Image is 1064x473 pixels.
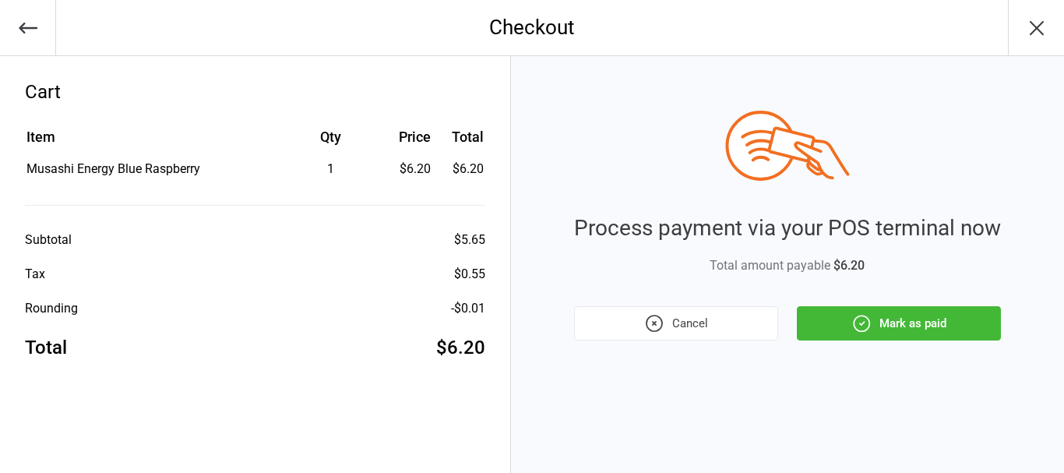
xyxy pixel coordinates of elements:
div: $6.20 [436,334,485,362]
button: Cancel [574,306,778,341]
div: -$0.01 [451,299,485,318]
th: Total [437,126,483,158]
div: Rounding [25,299,78,318]
th: Item [26,126,278,158]
button: Mark as paid [797,306,1001,341]
span: $6.20 [833,258,865,273]
div: $0.55 [454,265,485,284]
div: $5.65 [454,231,485,249]
th: Qty [280,126,381,158]
td: $6.20 [437,160,483,178]
div: Cart [25,78,485,106]
div: Price [382,126,431,147]
div: $6.20 [382,160,431,178]
div: Total amount payable [574,256,1001,275]
div: Process payment via your POS terminal now [574,212,1001,245]
div: Tax [25,265,45,284]
div: 1 [280,160,381,178]
span: Musashi Energy Blue Raspberry [26,161,200,176]
div: Subtotal [25,231,72,249]
div: Total [25,334,67,362]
